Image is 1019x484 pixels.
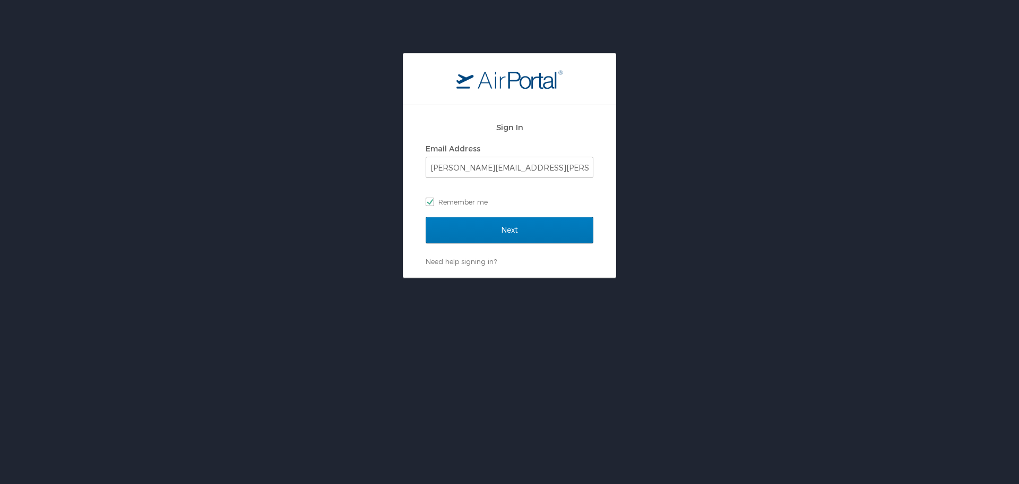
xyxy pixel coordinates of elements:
label: Email Address [426,144,480,153]
h2: Sign In [426,121,593,133]
input: Next [426,217,593,243]
a: Need help signing in? [426,257,497,266]
label: Remember me [426,194,593,210]
img: logo [456,70,563,89]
